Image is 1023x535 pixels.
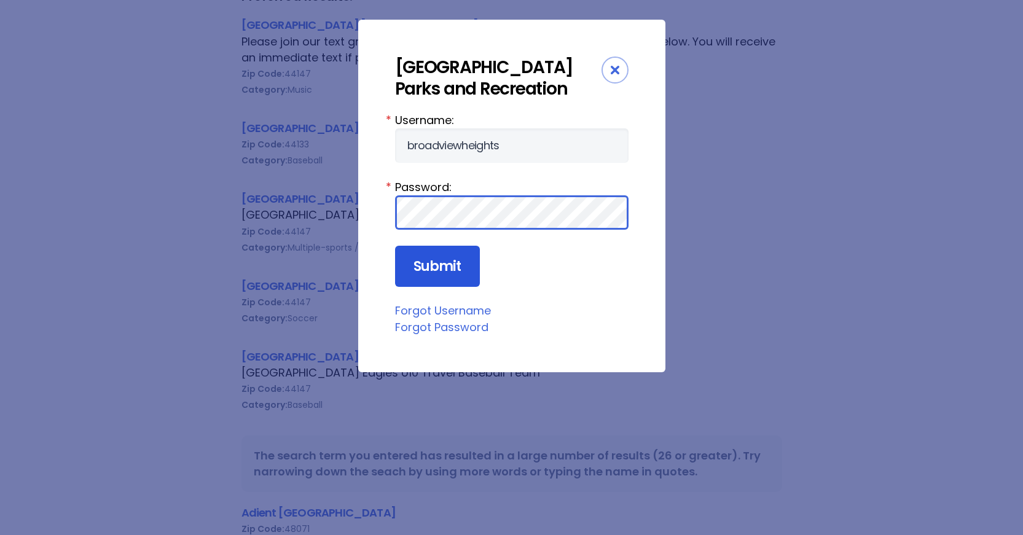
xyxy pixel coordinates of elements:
label: Username: [395,112,629,128]
a: Forgot Username [395,303,491,318]
div: [GEOGRAPHIC_DATA] Parks and Recreation [395,57,602,100]
a: Forgot Password [395,319,488,335]
label: Password: [395,179,629,195]
div: Close [602,57,629,84]
input: Submit [395,246,480,287]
